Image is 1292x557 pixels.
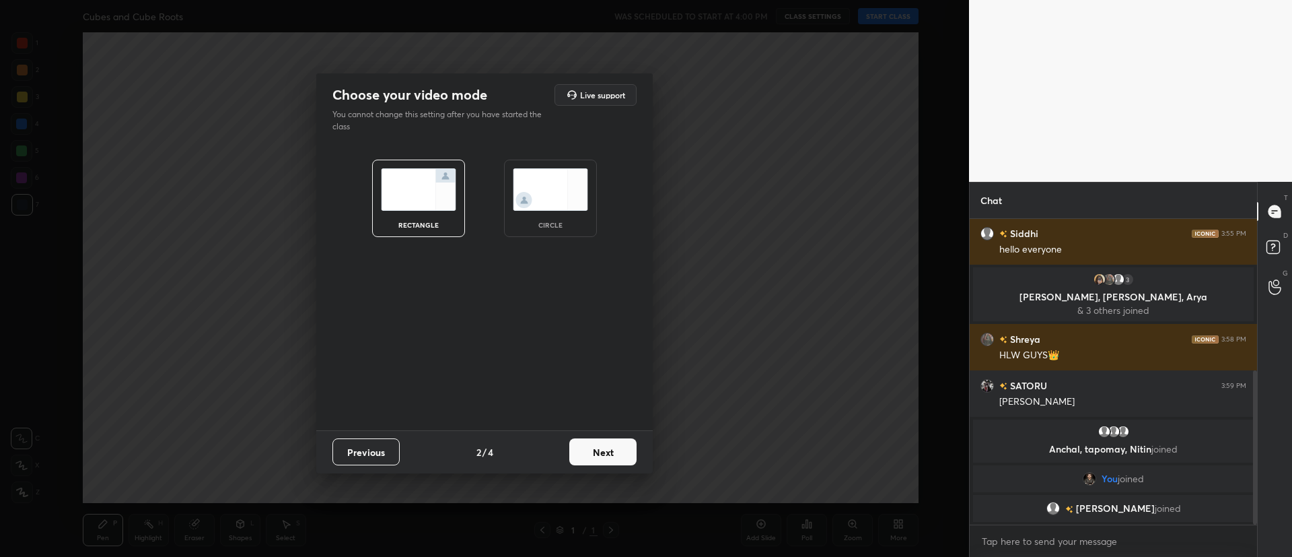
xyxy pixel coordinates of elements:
[970,183,1013,218] p: Chat
[1107,425,1120,438] img: default.png
[569,438,637,465] button: Next
[488,445,493,459] h4: 4
[1083,472,1096,486] img: b3e4e51995004b83a0d73bfb59d35441.jpg
[332,438,400,465] button: Previous
[999,349,1246,362] div: HLW GUYS👑
[980,379,994,393] img: 9a776951a8b74d6fad206cecfb3af057.jpg
[580,91,625,99] h5: Live support
[381,168,456,211] img: normalScreenIcon.ae25ed63.svg
[981,305,1246,316] p: & 3 others joined
[999,395,1246,409] div: [PERSON_NAME]
[1093,273,1106,286] img: f992c0472c424b0bacc1f9d5ee1f1552.jpg
[332,86,487,104] h2: Choose your video mode
[513,168,588,211] img: circleScreenIcon.acc0effb.svg
[1102,273,1116,286] img: 43f9439cd9b342d19deb4b18f269de83.jpg
[332,108,550,133] p: You cannot change this setting after you have started the class
[999,336,1007,343] img: no-rating-badge.077c3623.svg
[1098,425,1111,438] img: default.png
[1112,273,1125,286] img: default.png
[1121,273,1135,286] div: 3
[1046,502,1060,515] img: default.png
[999,243,1246,257] div: hello everyone
[1102,473,1118,484] span: You
[1283,230,1288,240] p: D
[1116,425,1130,438] img: default.png
[1283,268,1288,278] p: G
[1155,503,1181,514] span: joined
[980,227,994,240] img: default.png
[482,445,487,459] h4: /
[1221,335,1246,343] div: 3:58 PM
[1221,230,1246,238] div: 3:55 PM
[1151,443,1178,455] span: joined
[476,445,481,459] h4: 2
[981,444,1246,455] p: Anchal, tapomay, Nitin
[1007,226,1038,240] h6: Siddhi
[970,219,1257,525] div: grid
[524,222,577,228] div: circle
[1007,332,1040,346] h6: Shreya
[981,292,1246,302] p: [PERSON_NAME], [PERSON_NAME], Arya
[1118,473,1144,484] span: joined
[1065,506,1073,513] img: no-rating-badge.077c3623.svg
[1221,382,1246,390] div: 3:59 PM
[1192,230,1219,238] img: iconic-dark.1390631f.png
[999,230,1007,238] img: no-rating-badge.077c3623.svg
[1076,503,1155,514] span: [PERSON_NAME]
[1007,379,1047,393] h6: SATORU
[1284,193,1288,203] p: T
[980,333,994,346] img: 43f9439cd9b342d19deb4b18f269de83.jpg
[999,383,1007,390] img: no-rating-badge.077c3623.svg
[392,222,445,228] div: rectangle
[1192,335,1219,343] img: iconic-dark.1390631f.png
